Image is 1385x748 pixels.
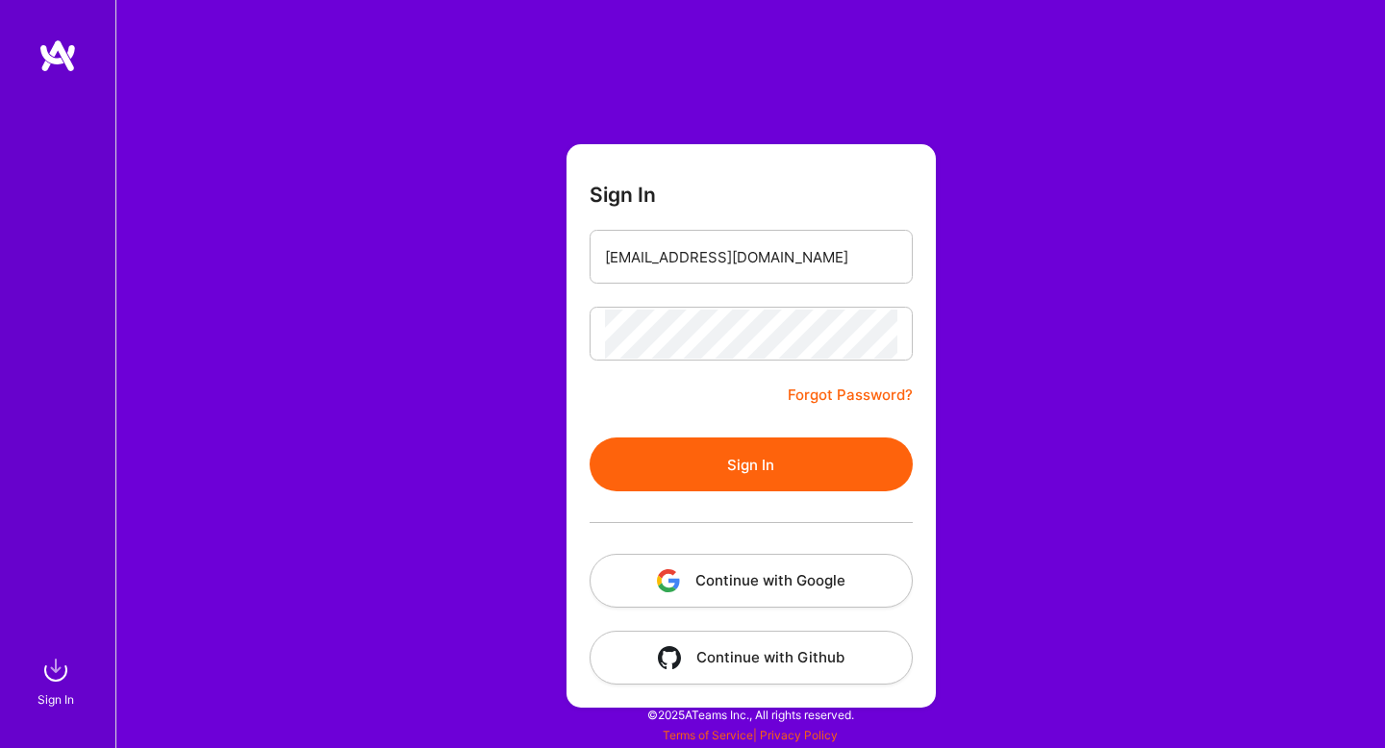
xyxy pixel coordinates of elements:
[590,631,913,685] button: Continue with Github
[115,690,1385,738] div: © 2025 ATeams Inc., All rights reserved.
[590,554,913,608] button: Continue with Google
[788,384,913,407] a: Forgot Password?
[590,437,913,491] button: Sign In
[760,728,838,742] a: Privacy Policy
[663,728,838,742] span: |
[605,233,897,282] input: Email...
[38,38,77,73] img: logo
[590,183,656,207] h3: Sign In
[40,651,75,710] a: sign inSign In
[658,646,681,669] img: icon
[38,689,74,710] div: Sign In
[657,569,680,592] img: icon
[37,651,75,689] img: sign in
[663,728,753,742] a: Terms of Service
